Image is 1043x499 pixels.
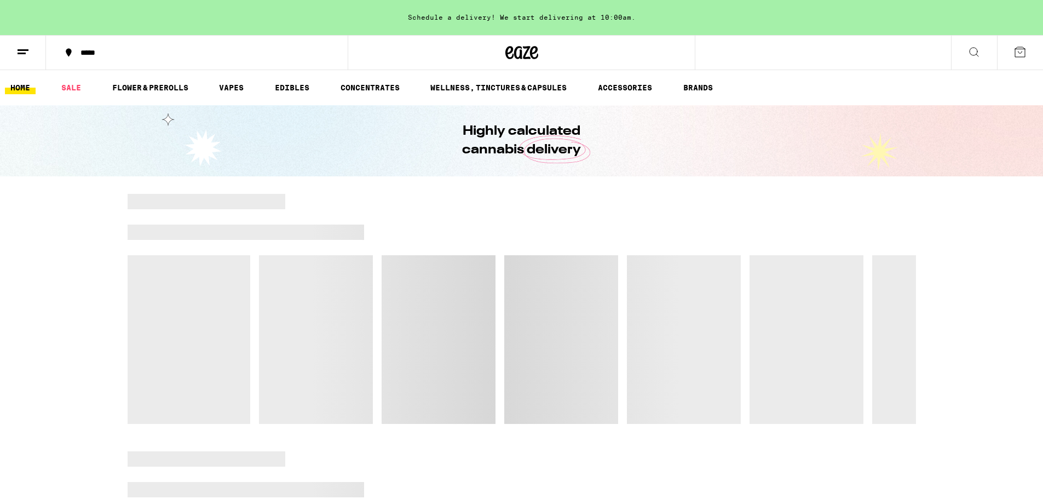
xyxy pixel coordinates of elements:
a: ACCESSORIES [592,81,658,94]
a: CONCENTRATES [335,81,405,94]
a: BRANDS [678,81,718,94]
a: WELLNESS, TINCTURES & CAPSULES [425,81,572,94]
a: EDIBLES [269,81,315,94]
h1: Highly calculated cannabis delivery [431,122,612,159]
a: HOME [5,81,36,94]
a: FLOWER & PREROLLS [107,81,194,94]
a: VAPES [214,81,249,94]
a: SALE [56,81,87,94]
